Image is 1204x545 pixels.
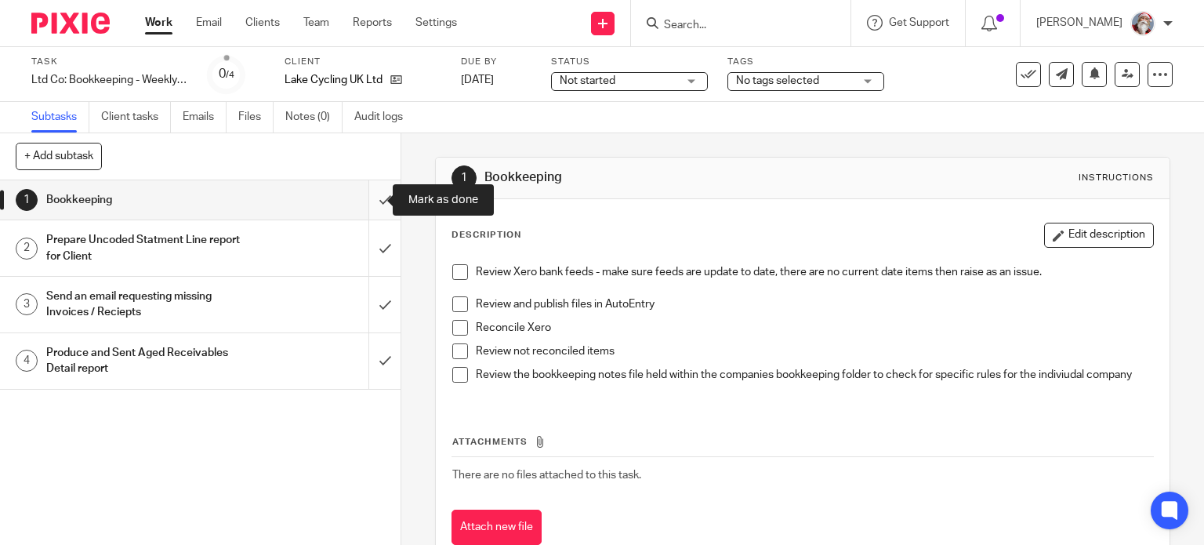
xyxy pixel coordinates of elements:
[451,510,542,545] button: Attach new file
[46,228,251,268] h1: Prepare Uncoded Statment Line report for Client
[736,75,819,86] span: No tags selected
[662,19,803,33] input: Search
[226,71,234,79] small: /4
[1130,11,1155,36] img: Karen%20Pic.png
[889,17,949,28] span: Get Support
[451,229,521,242] p: Description
[1079,172,1154,184] div: Instructions
[415,15,457,31] a: Settings
[1036,15,1122,31] p: [PERSON_NAME]
[46,341,251,381] h1: Produce and Sent Aged Receivables Detail report
[31,72,188,88] div: Ltd Co: Bookkeeping - Weekly - Lake Cycling
[16,293,38,315] div: 3
[196,15,222,31] a: Email
[551,56,708,68] label: Status
[452,470,641,481] span: There are no files attached to this task.
[31,13,110,34] img: Pixie
[451,165,477,191] div: 1
[16,350,38,372] div: 4
[238,102,274,133] a: Files
[16,143,102,169] button: + Add subtask
[285,72,383,88] p: Lake Cycling UK Ltd
[46,285,251,325] h1: Send an email requesting missing Invoices / Reciepts
[303,15,329,31] a: Team
[16,189,38,211] div: 1
[476,320,1154,336] p: Reconcile Xero
[245,15,280,31] a: Clients
[31,56,188,68] label: Task
[183,102,227,133] a: Emails
[354,102,415,133] a: Audit logs
[16,238,38,260] div: 2
[461,74,494,85] span: [DATE]
[285,56,441,68] label: Client
[353,15,392,31] a: Reports
[476,264,1154,280] p: Review Xero bank feeds - make sure feeds are update to date, there are no current date items then...
[46,188,251,212] h1: Bookkeeping
[1044,223,1154,248] button: Edit description
[219,65,234,83] div: 0
[285,102,343,133] a: Notes (0)
[461,56,531,68] label: Due by
[560,75,615,86] span: Not started
[484,169,836,186] h1: Bookkeeping
[727,56,884,68] label: Tags
[476,296,1154,312] p: Review and publish files in AutoEntry
[31,102,89,133] a: Subtasks
[145,15,172,31] a: Work
[452,438,528,446] span: Attachments
[476,343,1154,359] p: Review not reconciled items
[101,102,171,133] a: Client tasks
[476,367,1154,383] p: Review the bookkeeping notes file held within the companies bookkeeping folder to check for speci...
